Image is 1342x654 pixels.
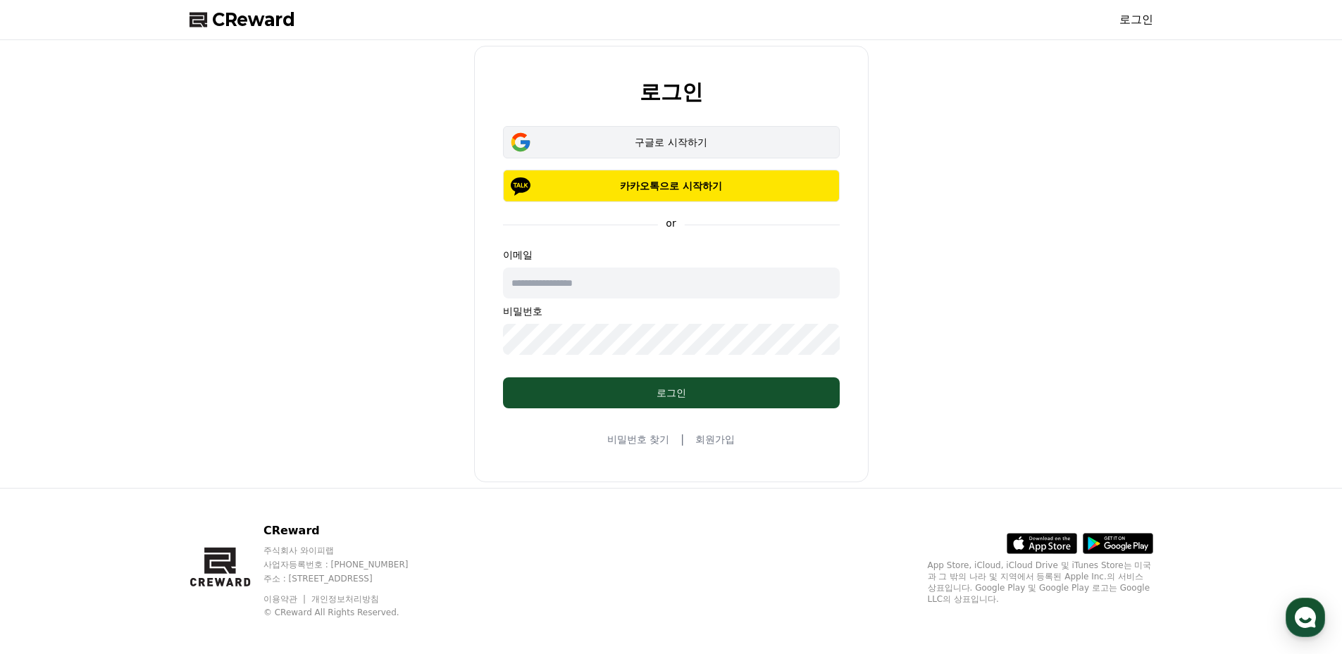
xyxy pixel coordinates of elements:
[263,559,435,570] p: 사업자등록번호 : [PHONE_NUMBER]
[523,135,819,149] div: 구글로 시작하기
[263,573,435,584] p: 주소 : [STREET_ADDRESS]
[928,560,1153,605] p: App Store, iCloud, iCloud Drive 및 iTunes Store는 미국과 그 밖의 나라 및 지역에서 등록된 Apple Inc.의 서비스 상표입니다. Goo...
[503,126,840,158] button: 구글로 시작하기
[263,545,435,556] p: 주식회사 와이피랩
[263,522,435,539] p: CReward
[607,432,669,446] a: 비밀번호 찾기
[695,432,735,446] a: 회원가입
[212,8,295,31] span: CReward
[503,304,840,318] p: 비밀번호
[640,80,703,103] h2: 로그인
[503,248,840,262] p: 이메일
[190,8,295,31] a: CReward
[218,467,235,479] span: 설정
[523,179,819,193] p: 카카오톡으로 시작하기
[4,446,93,482] a: 홈
[531,386,812,400] div: 로그인
[311,594,379,604] a: 개인정보처리방침
[263,607,435,618] p: © CReward All Rights Reserved.
[657,216,684,230] p: or
[681,431,684,448] span: |
[1119,11,1153,28] a: 로그인
[503,377,840,408] button: 로그인
[182,446,271,482] a: 설정
[129,468,146,479] span: 대화
[503,170,840,202] button: 카카오톡으로 시작하기
[93,446,182,482] a: 대화
[263,594,308,604] a: 이용약관
[44,467,53,479] span: 홈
